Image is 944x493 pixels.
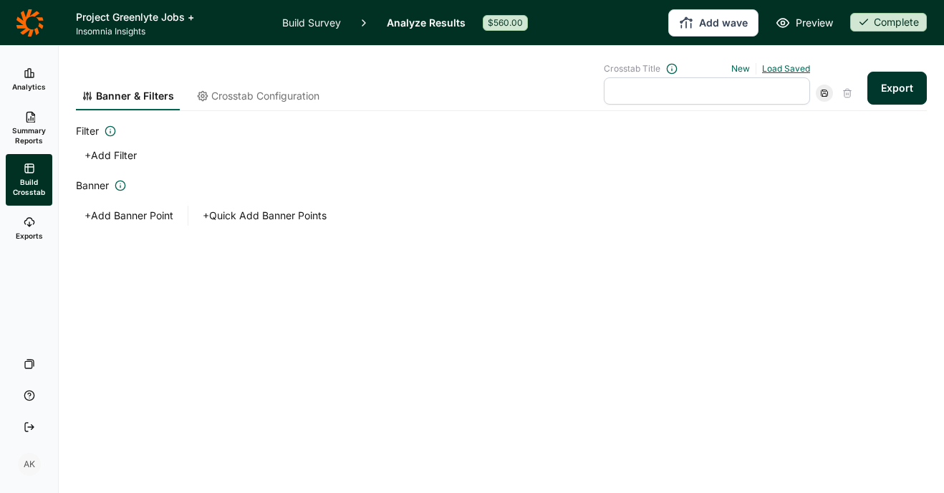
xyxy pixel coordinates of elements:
[76,123,99,140] span: Filter
[6,154,52,206] a: Build Crosstab
[483,15,528,31] div: $560.00
[6,102,52,154] a: Summary Reports
[76,26,265,37] span: Insomnia Insights
[668,9,758,37] button: Add wave
[16,231,43,241] span: Exports
[11,125,47,145] span: Summary Reports
[731,63,750,74] a: New
[867,72,927,105] button: Export
[18,453,41,476] div: AK
[11,177,47,197] span: Build Crosstab
[76,206,182,226] button: +Add Banner Point
[76,9,265,26] h1: Project Greenlyte Jobs +
[850,13,927,33] button: Complete
[850,13,927,32] div: Complete
[76,145,145,166] button: +Add Filter
[762,63,810,74] a: Load Saved
[604,63,660,75] span: Crosstab Title
[796,14,833,32] span: Preview
[6,57,52,102] a: Analytics
[96,89,174,103] span: Banner & Filters
[76,177,109,194] span: Banner
[194,206,335,226] button: +Quick Add Banner Points
[6,206,52,252] a: Exports
[211,89,319,103] span: Crosstab Configuration
[839,85,856,102] div: Delete
[776,14,833,32] a: Preview
[816,85,833,102] div: Save Crosstab
[12,82,46,92] span: Analytics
